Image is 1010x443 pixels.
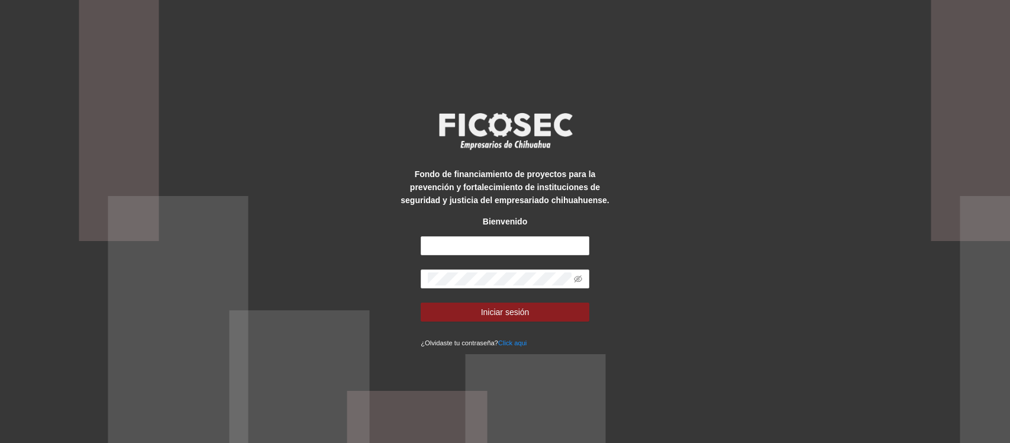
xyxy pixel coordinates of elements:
img: logo [431,109,579,153]
small: ¿Olvidaste tu contraseña? [421,339,527,346]
strong: Fondo de financiamiento de proyectos para la prevención y fortalecimiento de instituciones de seg... [401,169,609,205]
span: eye-invisible [574,275,582,283]
button: Iniciar sesión [421,303,589,322]
span: Iniciar sesión [481,306,530,319]
strong: Bienvenido [483,217,527,226]
a: Click aqui [498,339,527,346]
